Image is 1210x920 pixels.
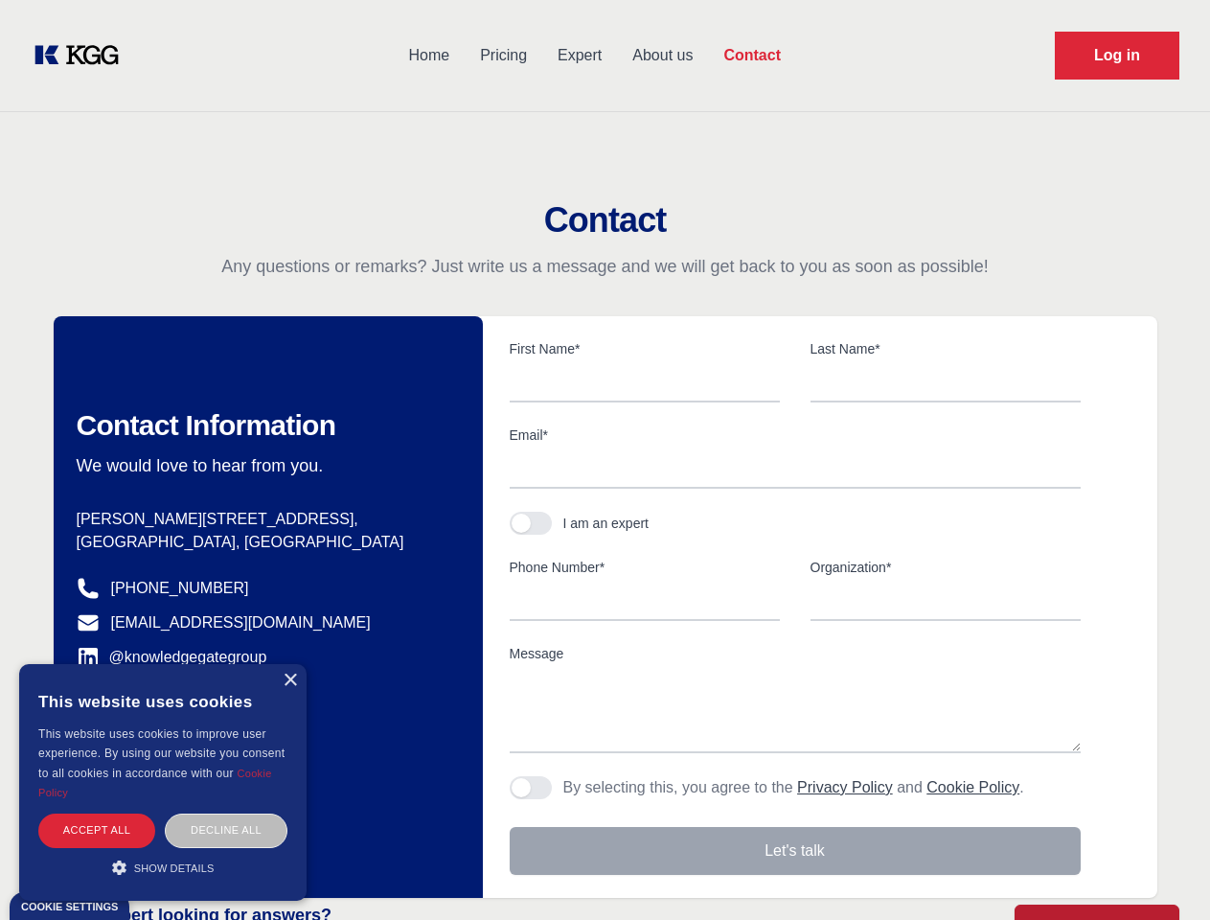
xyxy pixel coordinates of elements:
[111,577,249,600] a: [PHONE_NUMBER]
[38,727,285,780] span: This website uses cookies to improve user experience. By using our website you consent to all coo...
[38,858,287,877] div: Show details
[510,558,780,577] label: Phone Number*
[563,776,1024,799] p: By selecting this, you agree to the and .
[38,814,155,847] div: Accept all
[77,531,452,554] p: [GEOGRAPHIC_DATA], [GEOGRAPHIC_DATA]
[111,611,371,634] a: [EMAIL_ADDRESS][DOMAIN_NAME]
[38,678,287,724] div: This website uses cookies
[563,514,650,533] div: I am an expert
[77,646,267,669] a: @knowledgegategroup
[77,454,452,477] p: We would love to hear from you.
[1114,828,1210,920] iframe: Chat Widget
[23,201,1187,240] h2: Contact
[510,827,1081,875] button: Let's talk
[617,31,708,80] a: About us
[797,779,893,795] a: Privacy Policy
[77,508,452,531] p: [PERSON_NAME][STREET_ADDRESS],
[21,902,118,912] div: Cookie settings
[31,40,134,71] a: KOL Knowledge Platform: Talk to Key External Experts (KEE)
[165,814,287,847] div: Decline all
[810,339,1081,358] label: Last Name*
[510,425,1081,445] label: Email*
[510,644,1081,663] label: Message
[510,339,780,358] label: First Name*
[393,31,465,80] a: Home
[542,31,617,80] a: Expert
[77,408,452,443] h2: Contact Information
[134,862,215,874] span: Show details
[926,779,1019,795] a: Cookie Policy
[708,31,796,80] a: Contact
[283,674,297,688] div: Close
[23,255,1187,278] p: Any questions or remarks? Just write us a message and we will get back to you as soon as possible!
[38,768,272,798] a: Cookie Policy
[810,558,1081,577] label: Organization*
[1055,32,1179,80] a: Request Demo
[465,31,542,80] a: Pricing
